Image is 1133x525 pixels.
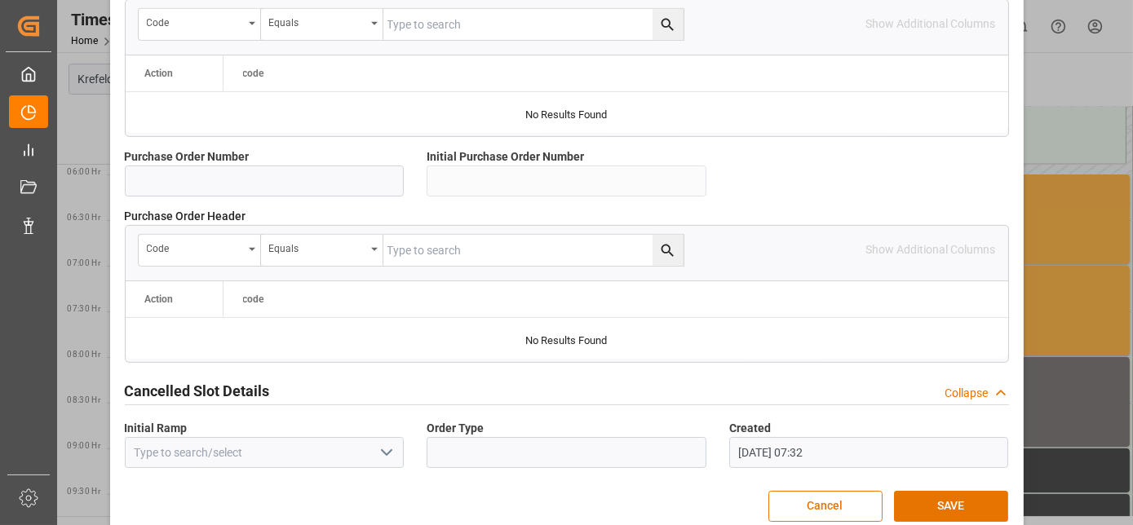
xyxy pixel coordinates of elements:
span: Purchase Order Number [125,148,250,165]
div: Equals [269,237,365,256]
input: Type to search [383,9,684,40]
button: search button [653,9,684,40]
div: Action [145,293,174,305]
button: Cancel [768,491,883,522]
span: Created [729,420,771,437]
div: Equals [269,11,365,30]
input: DD.MM.YYYY HH:MM [729,437,1009,468]
h2: Cancelled Slot Details [125,380,270,402]
div: Collapse [945,385,989,402]
div: code [147,11,243,30]
div: code [147,237,243,256]
button: SAVE [894,491,1008,522]
button: open menu [139,9,261,40]
span: Initial Ramp [125,420,188,437]
span: Initial Purchase Order Number [427,148,584,165]
span: code [243,293,264,305]
div: Action [145,68,174,79]
span: Purchase Order Header [125,208,246,225]
button: open menu [139,235,261,266]
button: search button [653,235,684,266]
button: open menu [374,440,398,465]
input: Type to search [383,235,684,266]
span: code [243,68,264,79]
span: Order Type [427,420,484,437]
button: open menu [261,235,383,266]
button: open menu [261,9,383,40]
input: Type to search/select [125,437,405,468]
